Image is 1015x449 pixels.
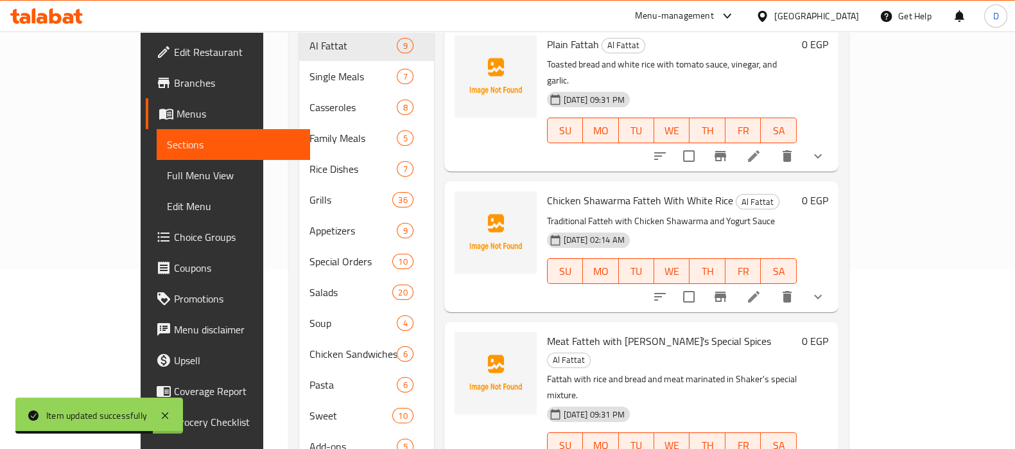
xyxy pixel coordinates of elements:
[46,409,147,423] div: Item updated successfully
[299,123,434,154] div: Family Meals5
[810,148,826,164] svg: Show Choices
[772,281,802,312] button: delete
[309,254,393,269] span: Special Orders
[690,258,725,284] button: TH
[167,137,300,152] span: Sections
[659,262,684,281] span: WE
[167,198,300,214] span: Edit Menu
[146,283,310,314] a: Promotions
[146,407,310,437] a: Grocery Checklist
[157,160,310,191] a: Full Menu View
[174,353,300,368] span: Upsell
[547,213,797,229] p: Traditional Fatteh with Chicken Shawarma and Yogurt Sauce
[393,286,412,299] span: 20
[397,346,413,362] div: items
[547,258,583,284] button: SU
[299,400,434,431] div: Sweet10
[309,346,397,362] div: Chicken Sandwiches
[736,195,779,209] span: Al Fattat
[583,118,618,143] button: MO
[746,148,761,164] a: Edit menu item
[174,383,300,399] span: Coverage Report
[146,98,310,129] a: Menus
[695,262,720,281] span: TH
[309,161,397,177] span: Rice Dishes
[547,331,771,351] span: Meat Fatteh with [PERSON_NAME]'s Special Spices
[392,285,413,300] div: items
[397,377,413,392] div: items
[309,408,393,423] span: Sweet
[174,260,300,276] span: Coupons
[392,192,413,207] div: items
[299,30,434,61] div: Al Fattat9
[455,332,537,414] img: Meat Fatteh with Shaker's Special Spices
[299,215,434,246] div: Appetizers9
[146,67,310,98] a: Branches
[146,376,310,407] a: Coverage Report
[174,75,300,91] span: Branches
[645,141,675,172] button: sort-choices
[772,141,802,172] button: delete
[174,322,300,337] span: Menu disclaimer
[397,225,412,237] span: 9
[654,258,690,284] button: WE
[174,44,300,60] span: Edit Restaurant
[725,118,761,143] button: FR
[397,163,412,175] span: 7
[619,118,654,143] button: TU
[299,277,434,308] div: Salads20
[309,38,397,53] span: Al Fattat
[802,332,828,350] h6: 0 EGP
[547,35,599,54] span: Plain Fattah
[397,40,412,52] span: 9
[167,168,300,183] span: Full Menu View
[309,285,393,300] span: Salads
[397,100,413,115] div: items
[397,38,413,53] div: items
[392,408,413,423] div: items
[802,35,828,53] h6: 0 EGP
[397,71,412,83] span: 7
[309,100,397,115] span: Casseroles
[177,106,300,121] span: Menus
[397,315,413,331] div: items
[588,121,613,140] span: MO
[393,256,412,268] span: 10
[766,121,791,140] span: SA
[299,184,434,215] div: Grills36
[397,161,413,177] div: items
[802,191,828,209] h6: 0 EGP
[690,118,725,143] button: TH
[705,281,736,312] button: Branch-specific-item
[654,118,690,143] button: WE
[993,9,998,23] span: D
[393,410,412,422] span: 10
[624,262,649,281] span: TU
[397,317,412,330] span: 4
[731,262,756,281] span: FR
[174,414,300,430] span: Grocery Checklist
[397,130,413,146] div: items
[397,132,412,145] span: 5
[397,101,412,114] span: 8
[157,129,310,160] a: Sections
[157,191,310,222] a: Edit Menu
[736,194,779,209] div: Al Fattat
[705,141,736,172] button: Branch-specific-item
[588,262,613,281] span: MO
[309,69,397,84] span: Single Meals
[397,348,412,360] span: 6
[602,38,645,53] div: Al Fattat
[309,130,397,146] span: Family Meals
[397,379,412,391] span: 6
[309,223,397,238] span: Appetizers
[309,315,397,331] span: Soup
[393,194,412,206] span: 36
